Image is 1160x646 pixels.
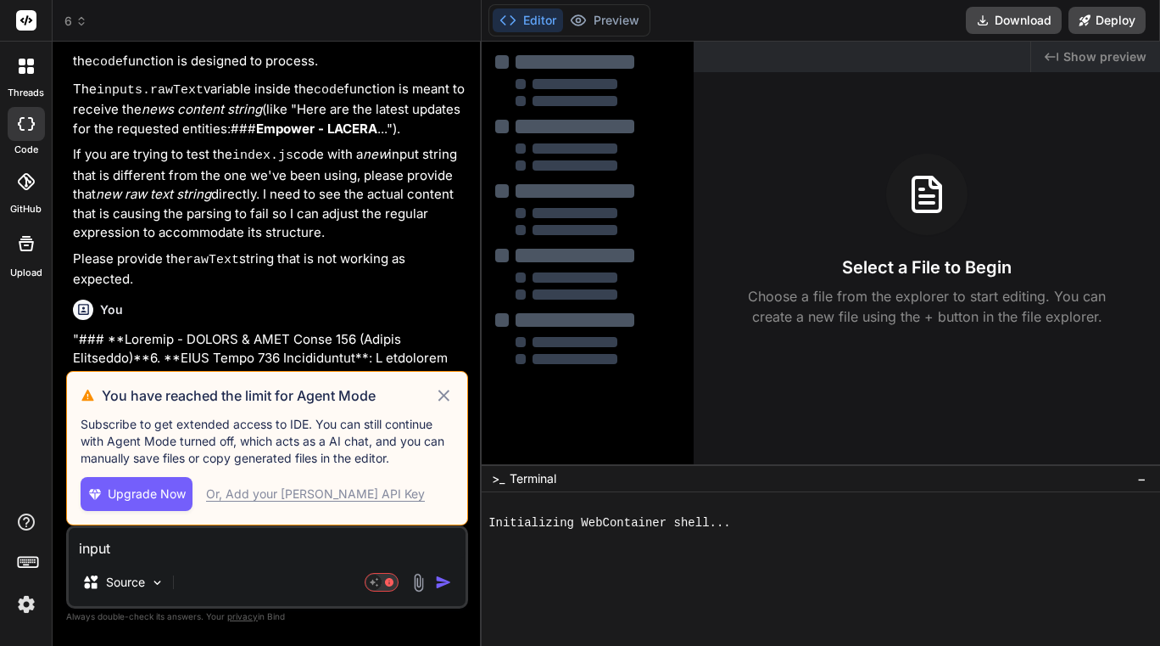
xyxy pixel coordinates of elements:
[510,470,556,487] span: Terminal
[966,7,1062,34] button: Download
[488,515,731,531] span: Initializing WebContainer shell...
[206,486,425,503] div: Or, Add your [PERSON_NAME] API Key
[14,143,38,157] label: code
[1134,465,1150,492] button: −
[409,573,428,593] img: attachment
[1063,48,1146,65] span: Show preview
[64,13,87,30] span: 6
[1137,470,1146,487] span: −
[150,576,165,590] img: Pick Models
[842,256,1012,279] h3: Select a File to Begin
[81,416,454,467] p: Subscribe to get extended access to IDE. You can still continue with Agent Mode turned off, which...
[493,8,563,32] button: Editor
[108,486,186,503] span: Upgrade Now
[8,86,44,100] label: threads
[363,146,388,162] em: new
[102,385,434,406] h3: You have reached the limit for Agent Mode
[737,286,1117,327] p: Choose a file from the explorer to start editing. You can create a new file using the + button in...
[492,470,505,487] span: >_
[227,611,258,621] span: privacy
[73,250,465,289] p: Please provide the string that is not working as expected.
[1068,7,1146,34] button: Deploy
[96,186,211,202] em: new raw text string
[142,101,262,117] em: news content string
[186,253,239,267] code: rawText
[69,528,466,559] textarea: input
[10,266,42,280] label: Upload
[81,477,192,511] button: Upgrade Now
[256,121,377,137] strong: Empower - LACERA
[66,609,468,625] p: Always double-check its answers. Your in Bind
[97,83,204,98] code: inputs.rawText
[314,83,344,98] code: code
[232,149,293,163] code: index.js
[73,80,465,139] p: The variable inside the function is meant to receive the (like "Here are the latest updates for t...
[563,8,646,32] button: Preview
[435,574,452,591] img: icon
[12,590,41,619] img: settings
[73,145,465,243] p: If you are trying to test the code with a input string that is different from the one we've been ...
[92,55,123,70] code: code
[10,202,42,216] label: GitHub
[106,574,145,591] p: Source
[100,301,123,318] h6: You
